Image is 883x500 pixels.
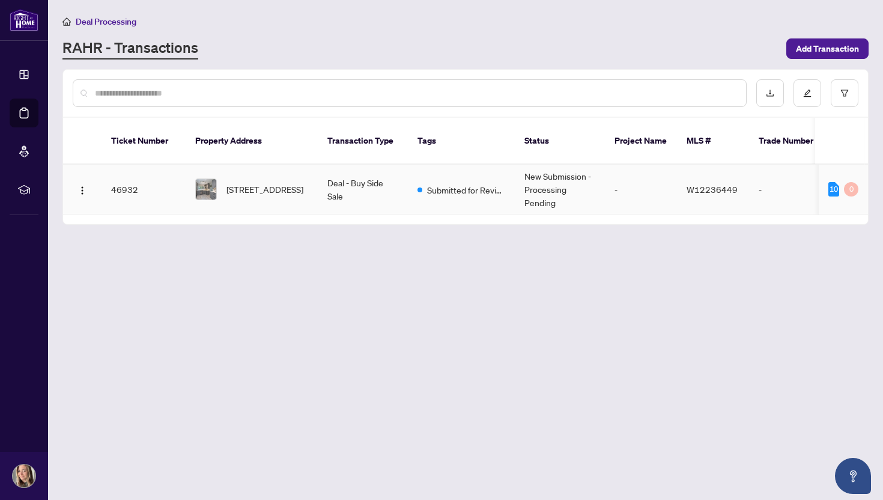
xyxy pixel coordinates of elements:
[13,465,35,487] img: Profile Icon
[605,118,677,165] th: Project Name
[318,165,408,215] td: Deal - Buy Side Sale
[102,118,186,165] th: Ticket Number
[749,165,833,215] td: -
[828,182,839,197] div: 10
[427,183,505,197] span: Submitted for Review
[605,165,677,215] td: -
[10,9,38,31] img: logo
[796,39,859,58] span: Add Transaction
[62,17,71,26] span: home
[196,179,216,200] img: thumbnail-img
[840,89,849,97] span: filter
[102,165,186,215] td: 46932
[318,118,408,165] th: Transaction Type
[803,89,812,97] span: edit
[186,118,318,165] th: Property Address
[749,118,833,165] th: Trade Number
[687,184,738,195] span: W12236449
[844,182,858,197] div: 0
[77,186,87,195] img: Logo
[677,118,749,165] th: MLS #
[226,183,303,196] span: [STREET_ADDRESS]
[831,79,858,107] button: filter
[786,38,869,59] button: Add Transaction
[756,79,784,107] button: download
[76,16,136,27] span: Deal Processing
[408,118,515,165] th: Tags
[515,165,605,215] td: New Submission - Processing Pending
[793,79,821,107] button: edit
[766,89,774,97] span: download
[73,180,92,199] button: Logo
[835,458,871,494] button: Open asap
[515,118,605,165] th: Status
[62,38,198,59] a: RAHR - Transactions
